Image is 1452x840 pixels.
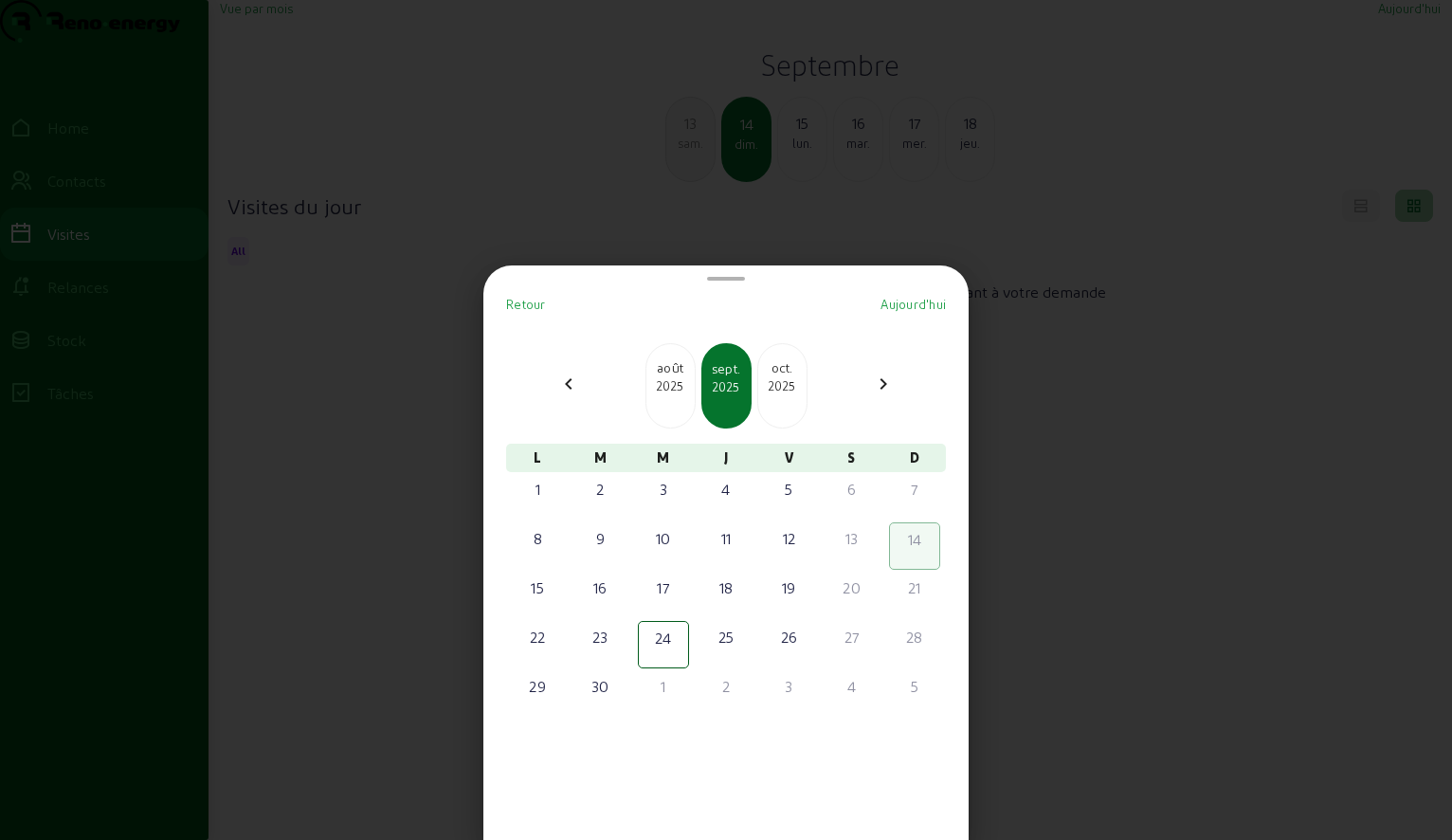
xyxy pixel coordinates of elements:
div: 5 [765,478,812,501]
div: 3 [640,478,687,501]
div: 2 [702,675,750,698]
div: 22 [514,626,561,648]
div: 2 [576,478,624,501]
div: 8 [514,527,561,550]
div: 23 [576,626,624,648]
div: 14 [892,528,937,551]
div: août [646,358,695,377]
div: M [632,444,695,472]
div: sept. [703,359,750,378]
div: 17 [640,576,687,599]
div: 28 [891,626,938,648]
div: 29 [514,675,561,698]
div: 2025 [758,377,807,394]
div: 19 [765,576,812,599]
div: L [506,444,569,472]
div: 10 [640,527,687,550]
mat-icon: chevron_right [872,373,895,395]
div: 26 [765,626,812,648]
div: 21 [891,576,938,599]
div: 4 [827,675,875,698]
div: 18 [702,576,750,599]
div: 20 [827,576,875,599]
div: 6 [827,478,875,501]
div: 2025 [703,378,750,395]
div: oct. [758,358,807,377]
div: 25 [702,626,750,648]
div: 1 [514,478,561,501]
div: 27 [827,626,875,648]
div: 7 [891,478,938,501]
div: D [883,444,946,472]
div: 4 [702,478,750,501]
div: 2025 [646,377,695,394]
div: 15 [514,576,561,599]
div: 13 [827,527,875,550]
div: 16 [576,576,624,599]
div: 12 [765,527,812,550]
div: 9 [576,527,624,550]
mat-icon: chevron_left [557,373,580,395]
div: 11 [702,527,750,550]
span: Retour [506,297,546,311]
div: 3 [765,675,812,698]
div: 1 [640,675,687,698]
div: S [820,444,882,472]
div: 24 [641,627,686,649]
div: J [695,444,757,472]
div: M [569,444,631,472]
span: Aujourd'hui [880,297,946,311]
div: 30 [576,675,624,698]
div: 5 [891,675,938,698]
div: V [757,444,820,472]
